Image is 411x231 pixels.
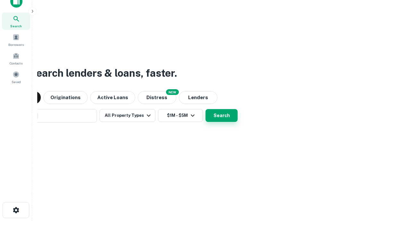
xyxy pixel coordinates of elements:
div: NEW [166,89,179,95]
a: Borrowers [2,31,30,48]
h3: Search lenders & loans, faster. [29,65,177,81]
span: Borrowers [8,42,24,47]
button: Active Loans [90,91,135,104]
span: Contacts [10,61,22,66]
span: Search [10,23,22,29]
button: All Property Types [100,109,155,122]
a: Search [2,13,30,30]
a: Contacts [2,50,30,67]
span: Saved [12,79,21,84]
button: $1M - $5M [158,109,203,122]
a: Saved [2,68,30,86]
button: Originations [43,91,88,104]
button: Search [205,109,238,122]
button: Search distressed loans with lien and other non-mortgage details. [138,91,176,104]
iframe: Chat Widget [379,180,411,210]
button: Lenders [179,91,217,104]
